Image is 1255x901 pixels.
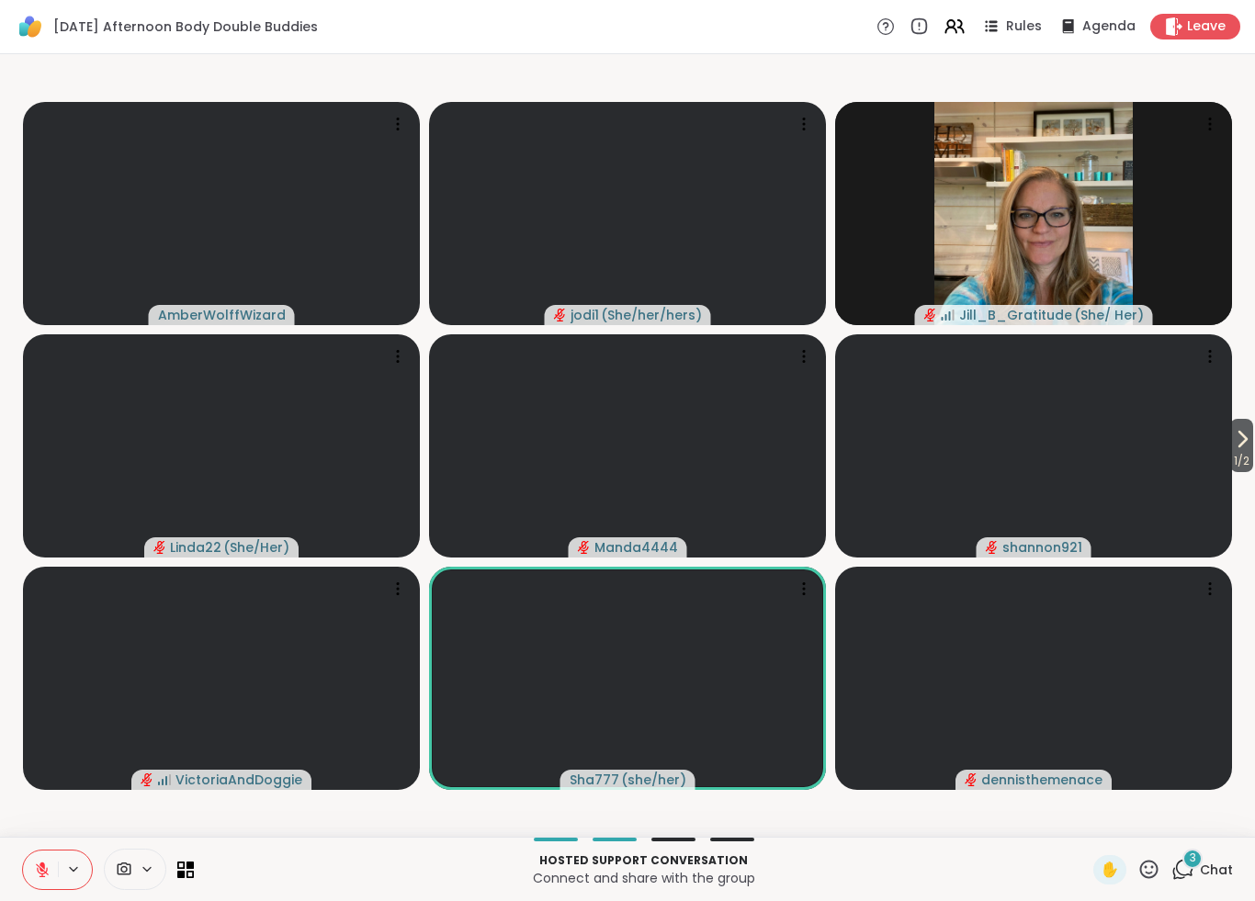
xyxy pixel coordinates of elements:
span: 1 / 2 [1230,450,1253,472]
span: [DATE] Afternoon Body Double Buddies [53,17,318,36]
span: Rules [1006,17,1042,36]
span: Manda4444 [594,538,678,557]
p: Hosted support conversation [205,852,1082,869]
span: ✋ [1101,859,1119,881]
img: Jill_B_Gratitude [934,102,1133,325]
span: audio-muted [924,309,937,321]
span: ( She/ Her ) [1074,306,1144,324]
span: ( She/Her ) [223,538,289,557]
span: Agenda [1082,17,1136,36]
p: Connect and share with the group [205,869,1082,887]
span: dennisthemenace [981,771,1102,789]
span: Jill_B_Gratitude [959,306,1072,324]
span: Chat [1200,861,1233,879]
span: ( She/her/hers ) [601,306,702,324]
button: 1/2 [1230,419,1253,472]
span: audio-muted [986,541,999,554]
span: audio-muted [578,541,591,554]
span: audio-muted [965,773,978,786]
img: ShareWell Logomark [15,11,46,42]
span: audio-muted [141,773,153,786]
span: Leave [1187,17,1226,36]
span: Linda22 [170,538,221,557]
span: shannon921 [1002,538,1082,557]
span: ( she/her ) [621,771,686,789]
span: VictoriaAndDoggie [175,771,302,789]
span: Sha777 [570,771,619,789]
span: audio-muted [554,309,567,321]
span: 3 [1190,850,1196,866]
span: audio-muted [153,541,166,554]
span: AmberWolffWizard [158,306,286,324]
span: jodi1 [571,306,599,324]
